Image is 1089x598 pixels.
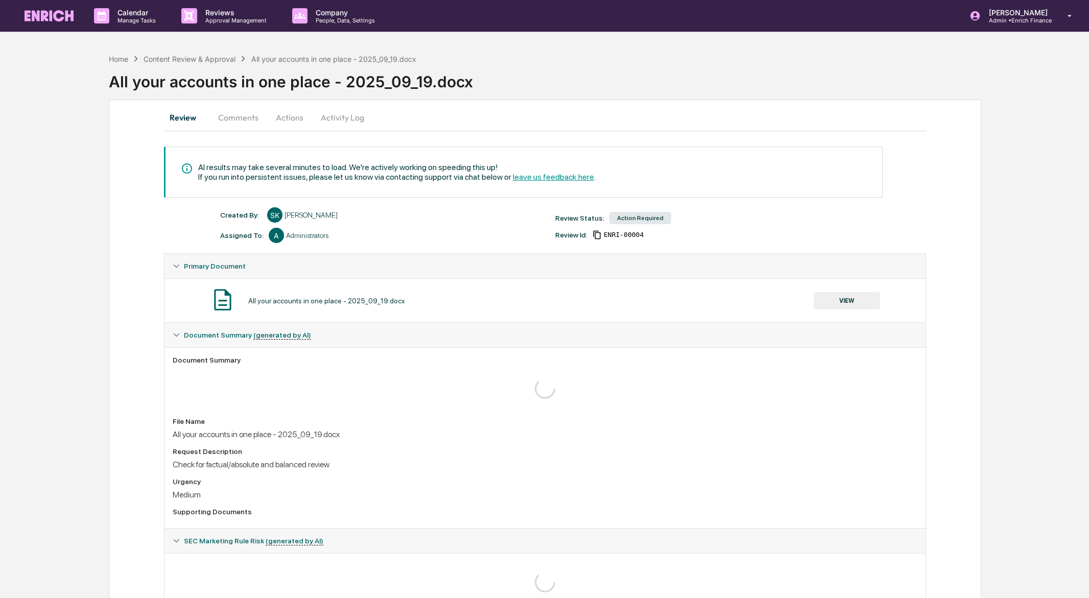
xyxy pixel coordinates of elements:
iframe: Open customer support [1056,564,1084,592]
div: All your accounts in one place - 2025_09_19.docx [251,55,416,63]
div: Review Id: [555,231,587,239]
p: People, Data, Settings [307,17,380,24]
div: All your accounts in one place - 2025_09_19.docx [109,64,1089,91]
button: Actions [267,105,313,130]
button: Review [164,105,210,130]
button: Activity Log [313,105,372,130]
div: Urgency [173,477,917,486]
div: secondary tabs example [164,105,926,130]
div: Administrators [286,231,328,240]
div: Review Status: [555,214,604,222]
div: Check for factual/absolute and balanced review [173,460,917,469]
div: [PERSON_NAME] [285,211,338,219]
p: Reviews [197,8,272,17]
u: (generated by AI) [253,331,311,340]
img: Document Icon [210,287,235,313]
p: Approval Management [197,17,272,24]
div: Home [109,55,128,63]
div: Medium [173,490,917,499]
div: Created By: ‎ ‎ [220,211,262,219]
p: [PERSON_NAME] [981,8,1053,17]
div: Supporting Documents [173,508,917,516]
div: Document Summary [173,356,917,364]
button: Comments [210,105,267,130]
span: Document Summary [184,331,311,339]
div: A [269,228,284,243]
div: Document Summary (generated by AI) [164,323,926,347]
div: Request Description [173,447,917,456]
div: If you run into persistent issues, please let us know via contacting support via chat below or . [198,172,596,182]
div: AI results may take several minutes to load. We're actively working on speeding this up! [198,162,596,172]
div: All your accounts in one place - 2025_09_19.docx [173,429,917,439]
div: Primary Document [164,278,926,322]
div: SK [267,207,282,223]
div: Primary Document [164,254,926,278]
span: leave us feedback here [513,172,594,182]
div: Content Review & Approval [144,55,235,63]
div: Document Summary (generated by AI) [164,347,926,528]
button: VIEW [814,292,880,309]
span: Primary Document [184,262,246,270]
p: Calendar [109,8,161,17]
p: Manage Tasks [109,17,161,24]
u: (generated by AI) [266,537,323,545]
span: 9e8d7d74-ac29-40a9-be98-0257cc6d22bf [604,231,644,239]
div: All your accounts in one place - 2025_09_19.docx [248,297,405,305]
div: SEC Marketing Rule Risk (generated by AI) [164,529,926,553]
span: SEC Marketing Rule Risk [184,537,323,545]
div: File Name [173,417,917,425]
p: Admin • Enrich Finance [981,17,1053,24]
div: Assigned To: [220,231,264,240]
img: logo [25,10,74,21]
div: Action Required [609,212,671,224]
p: Company [307,8,380,17]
